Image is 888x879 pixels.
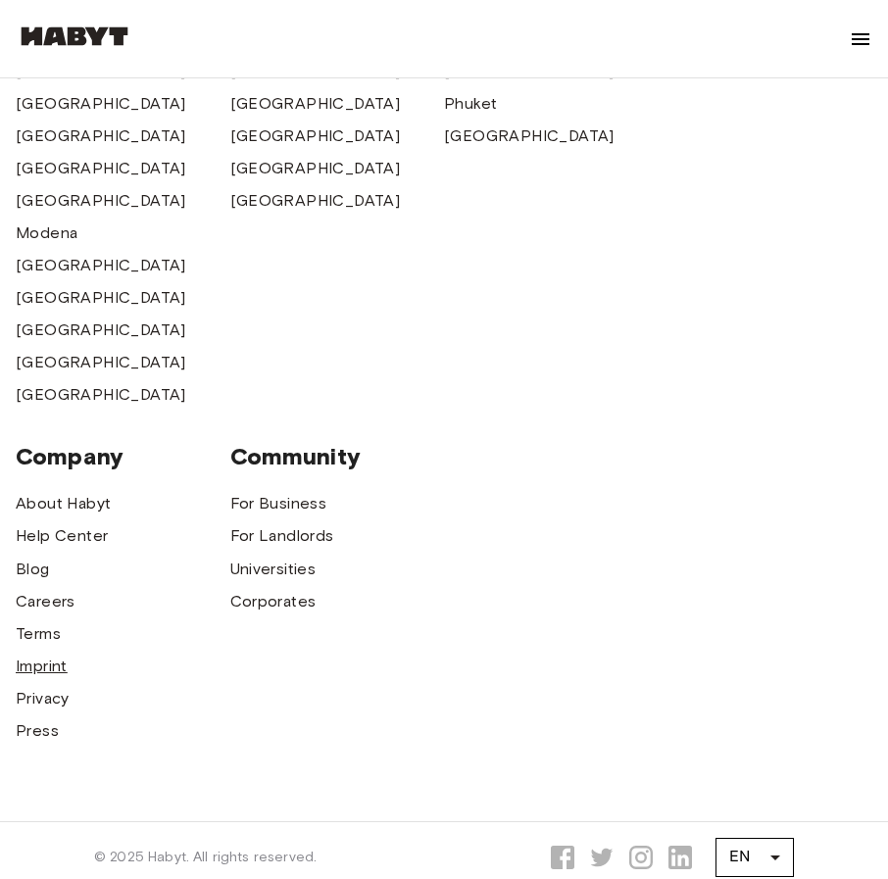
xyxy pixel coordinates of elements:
a: [GEOGRAPHIC_DATA] [16,124,186,148]
a: [GEOGRAPHIC_DATA] [16,157,186,180]
a: Modena [16,221,77,245]
span: Community [230,442,445,471]
a: [GEOGRAPHIC_DATA] [16,351,186,374]
a: [GEOGRAPHIC_DATA] [16,92,186,116]
a: [GEOGRAPHIC_DATA] [230,92,401,116]
a: Privacy [16,687,70,710]
a: [GEOGRAPHIC_DATA] [444,124,615,148]
a: Corporates [230,590,317,613]
a: [GEOGRAPHIC_DATA] [230,189,401,213]
a: [GEOGRAPHIC_DATA] [230,124,401,148]
a: Imprint [16,655,68,678]
a: For Landlords [230,524,334,548]
a: [GEOGRAPHIC_DATA] [16,189,186,213]
span: © 2025 Habyt. All rights reserved. [94,848,317,867]
a: Help Center [16,524,108,548]
a: Careers [16,590,75,613]
a: [GEOGRAPHIC_DATA] [16,383,186,407]
a: Press [16,719,59,743]
a: For Business [230,492,327,515]
a: [GEOGRAPHIC_DATA] [230,157,401,180]
a: Universities [230,558,317,581]
span: Company [16,442,230,471]
a: About Habyt [16,492,111,515]
a: [GEOGRAPHIC_DATA] [16,254,186,277]
a: [GEOGRAPHIC_DATA] [16,318,186,342]
a: Terms [16,622,61,646]
a: [GEOGRAPHIC_DATA] [16,286,186,310]
a: Blog [16,558,50,581]
img: Habyt [16,26,133,46]
a: Phuket [444,92,497,116]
